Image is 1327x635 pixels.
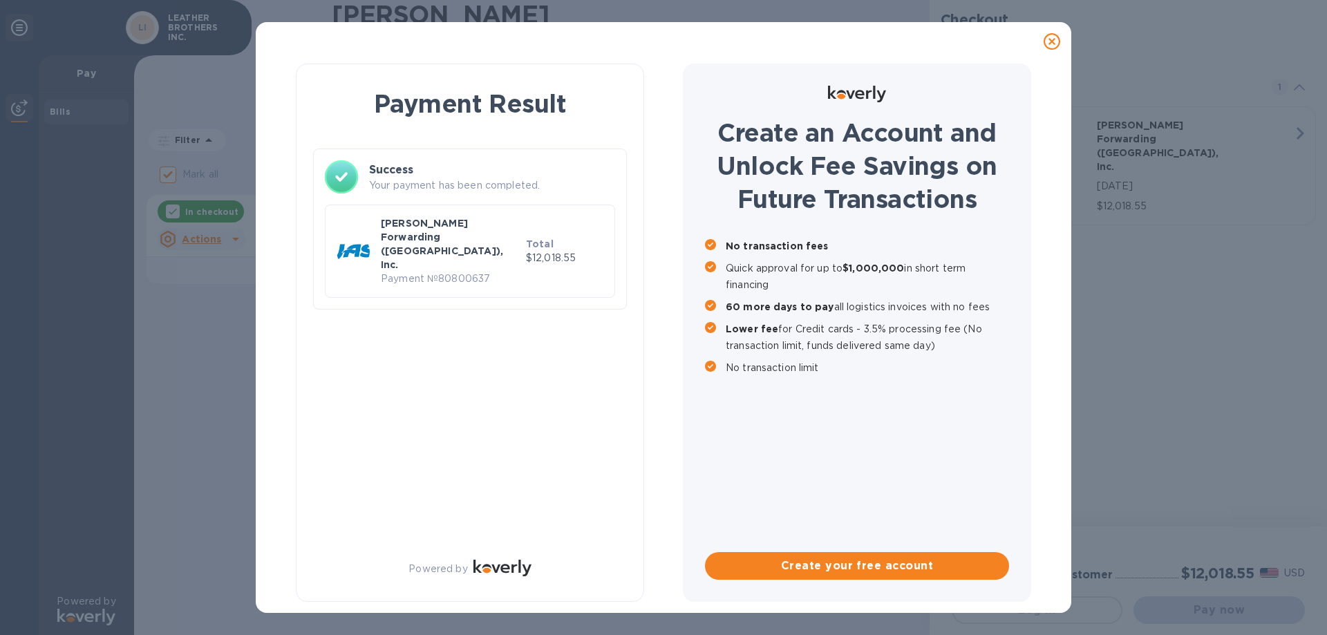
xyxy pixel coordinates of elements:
[705,552,1009,580] button: Create your free account
[526,238,554,249] b: Total
[726,240,829,252] b: No transaction fees
[381,272,520,286] p: Payment № 80800637
[381,216,520,272] p: [PERSON_NAME] Forwarding ([GEOGRAPHIC_DATA]), Inc.
[726,323,778,334] b: Lower fee
[726,260,1009,293] p: Quick approval for up to in short term financing
[843,263,904,274] b: $1,000,000
[726,321,1009,354] p: for Credit cards - 3.5% processing fee (No transaction limit, funds delivered same day)
[716,558,998,574] span: Create your free account
[369,162,615,178] h3: Success
[526,251,603,265] p: $12,018.55
[319,86,621,121] h1: Payment Result
[726,301,834,312] b: 60 more days to pay
[828,86,886,102] img: Logo
[408,562,467,576] p: Powered by
[726,298,1009,315] p: all logistics invoices with no fees
[473,560,531,576] img: Logo
[705,116,1009,216] h1: Create an Account and Unlock Fee Savings on Future Transactions
[726,359,1009,376] p: No transaction limit
[369,178,615,193] p: Your payment has been completed.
